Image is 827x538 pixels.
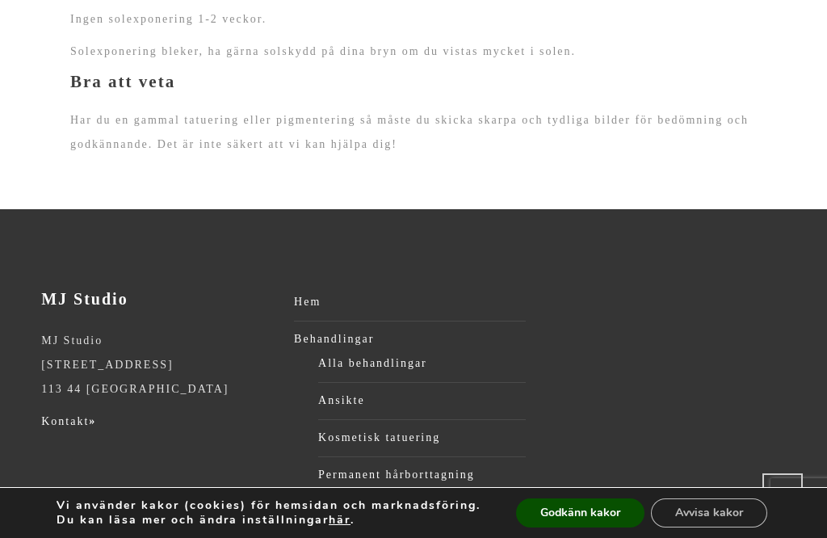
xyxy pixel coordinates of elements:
[318,389,526,413] a: Ansikte
[41,415,96,427] a: Kontakt»
[57,498,488,527] p: Vi använder kakor (cookies) för hemsidan och marknadsföring. Du kan läsa mer och ändra inställnin...
[318,351,526,376] a: Alla behandlingar
[318,463,526,487] a: Permanent hårborttagning
[329,513,351,527] button: här
[41,329,273,401] p: MJ Studio [STREET_ADDRESS] 113 44 [GEOGRAPHIC_DATA]
[70,7,757,32] p: Ingen solexponering 1-2 veckor.
[516,498,644,527] button: Godkänn kakor
[651,498,767,527] button: Avvisa kakor
[41,290,273,309] h3: MJ Studio
[318,426,526,450] a: Kosmetisk tatuering
[70,40,757,64] p: Solexponering bleker, ha gärna solskydd på dina bryn om du vistas mycket i solen.
[70,72,757,92] h3: Bra att veta
[70,108,757,157] p: Har du en gammal tatuering eller pigmentering så måste du skicka skarpa och tydliga bilder för be...
[294,290,526,314] a: Hem
[89,415,96,427] strong: »
[294,327,526,351] a: Behandlingar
